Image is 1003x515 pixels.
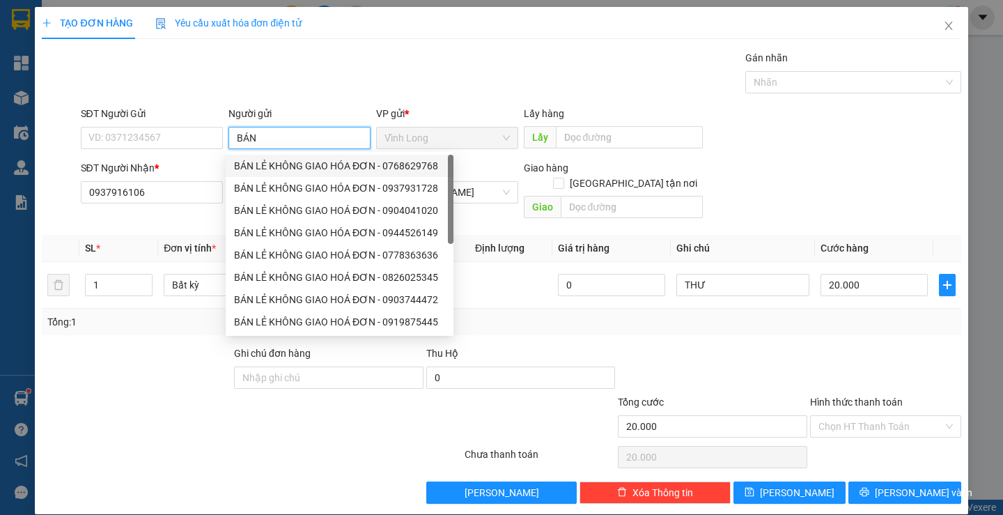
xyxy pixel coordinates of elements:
button: [PERSON_NAME] [426,482,577,504]
span: close [943,20,954,31]
input: 0 [558,274,665,296]
span: Nhận: [91,13,124,28]
span: SL [85,243,96,254]
div: Người gửi [228,106,371,121]
div: Chưa thanh toán [463,447,617,471]
span: Yêu cầu xuất hóa đơn điện tử [155,17,302,29]
div: Vĩnh Long [12,12,81,45]
span: Lấy [524,126,556,148]
input: Ghi chú đơn hàng [234,367,423,389]
div: BÁN LẺ KHÔNG GIAO HOÁ ĐƠN - 0904041020 [234,203,445,218]
button: deleteXóa Thông tin [580,482,731,504]
div: BÁN LẺ KHÔNG GIAO HÓA ĐƠN - 0768629768 [226,155,453,177]
span: save [745,487,754,498]
input: Dọc đường [556,126,703,148]
label: Ghi chú đơn hàng [234,348,311,359]
span: plus [42,18,52,28]
div: BÁN LẺ KHÔNG GIAO HOÁ ĐƠN - 0826025345 [226,266,453,289]
button: printer[PERSON_NAME] và In [848,482,961,504]
span: [PERSON_NAME] [465,485,539,500]
label: Hình thức thanh toán [810,397,903,408]
div: BÁN LẺ KHÔNG GIAO HOÁ ĐƠN - 0919875445 [226,311,453,333]
span: Định lượng [475,243,524,254]
div: BÁN LẺ KHÔNG GIAO HOÁ ĐƠN - 0903744472 [226,289,453,311]
div: TP. [PERSON_NAME] [91,12,202,45]
span: Tổng cước [618,397,664,408]
span: Xóa Thông tin [632,485,693,500]
div: BÁN LẺ KHÔNG GIAO HOÁ ĐƠN - 0826025345 [234,270,445,285]
div: VP gửi [376,106,518,121]
span: Lấy hàng [524,108,564,119]
span: Vĩnh Long [384,128,510,148]
div: BÁN LẺ KHÔNG GIAO HOÁ ĐƠN - 0904041020 [226,199,453,222]
span: Giao hàng [524,162,568,174]
div: BÁN LẺ KHÔNG GIAO HÓA ĐƠN - 0937931728 [226,177,453,199]
button: delete [47,274,70,296]
span: Gửi: [12,13,33,28]
div: BÁN LẺ KHÔNG GIAO HOÁ ĐƠN - 0778363636 [226,244,453,266]
div: BÁN LẺ KHÔNG GIAO HÓA ĐƠN - 0944526149 [234,225,445,240]
div: BÁN LẺ KHÔNG GIAO HOÁ ĐƠN - 0919875445 [234,314,445,330]
div: Tổng: 1 [47,314,388,330]
div: 0901090677 [91,62,202,82]
span: Giá trị hàng [558,243,609,254]
th: Ghi chú [671,235,815,262]
div: BÁN LẺ KHÔNG GIAO HOÁ ĐƠN - 0778363636 [234,247,445,263]
div: BÁN LẺ KHÔNG GIAO HÓA ĐƠN - 0937931728 [234,180,445,196]
span: Đơn vị tính [164,243,216,254]
span: delete [617,487,627,498]
span: printer [860,487,869,498]
button: Close [929,7,968,46]
input: Ghi Chú [676,274,809,296]
div: SĐT Người Nhận [81,160,223,176]
input: Dọc đường [561,196,703,218]
div: BÁN LẺ KHÔNG GIAO HOÁ ĐƠN - 0903744472 [234,292,445,307]
span: plus [940,279,955,291]
div: SĐT Người Gửi [81,106,223,121]
span: [GEOGRAPHIC_DATA] tận nơi [564,176,703,191]
img: icon [155,18,166,29]
div: BÁN LẺ KHÔNG GIAO HÓA ĐƠN - 0768629768 [234,158,445,174]
div: ANH NHÂN [91,45,202,62]
span: Cước hàng [821,243,869,254]
span: [PERSON_NAME] và In [875,485,972,500]
span: TẠO ĐƠN HÀNG [42,17,132,29]
span: Giao [524,196,561,218]
div: BÁN LẺ KHÔNG GIAO HOÁ ĐƠN [12,45,81,112]
span: [PERSON_NAME] [760,485,834,500]
button: plus [939,274,956,296]
span: Bất kỳ [172,275,288,295]
label: Gán nhãn [745,52,788,63]
button: save[PERSON_NAME] [733,482,846,504]
span: Thu Hộ [426,348,458,359]
div: BÁN LẺ KHÔNG GIAO HÓA ĐƠN - 0944526149 [226,222,453,244]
